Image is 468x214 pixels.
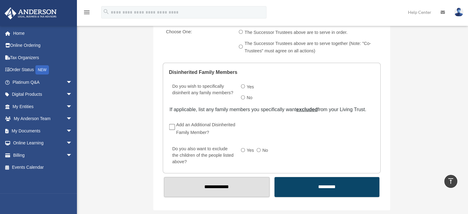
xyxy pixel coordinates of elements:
[4,113,82,125] a: My Anderson Teamarrow_drop_down
[243,39,384,56] label: The Successor Trustees above are to serve together (Note: "Co-Trustees" must agree on all actions)
[4,161,82,174] a: Events Calendar
[169,63,374,82] legend: Disinherited Family Members
[66,113,78,125] span: arrow_drop_down
[245,146,257,156] label: Yes
[4,88,82,101] a: Digital Productsarrow_drop_down
[170,105,374,114] div: If applicable, list any family members you specifically want from your Living Trust.
[243,28,350,38] label: The Successor Trustees above are to serve in order.
[4,149,82,161] a: Billingarrow_drop_down
[4,137,82,149] a: Online Learningarrow_drop_down
[66,137,78,150] span: arrow_drop_down
[454,8,463,17] img: User Pic
[245,93,255,103] label: No
[245,82,257,92] label: Yes
[66,88,78,101] span: arrow_drop_down
[4,100,82,113] a: My Entitiesarrow_drop_down
[447,177,454,185] i: vertical_align_top
[4,76,82,88] a: Platinum Q&Aarrow_drop_down
[4,125,82,137] a: My Documentsarrow_drop_down
[163,28,234,57] label: Choose One:
[170,145,236,166] label: Do you also want to exclude the children of the people listed above?
[3,7,58,19] img: Anderson Advisors Platinum Portal
[170,82,236,104] label: Do you wish to specifically disinherit any family members?
[296,107,318,112] u: excluded
[35,65,49,75] div: NEW
[4,64,82,76] a: Order StatusNEW
[4,27,82,39] a: Home
[261,146,271,156] label: No
[174,120,241,137] label: Add an Additional Disinherited Family Member?
[83,9,90,16] i: menu
[66,125,78,137] span: arrow_drop_down
[4,51,82,64] a: Tax Organizers
[444,175,457,188] a: vertical_align_top
[66,149,78,162] span: arrow_drop_down
[103,8,110,15] i: search
[66,76,78,89] span: arrow_drop_down
[66,100,78,113] span: arrow_drop_down
[83,11,90,16] a: menu
[4,39,82,52] a: Online Ordering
